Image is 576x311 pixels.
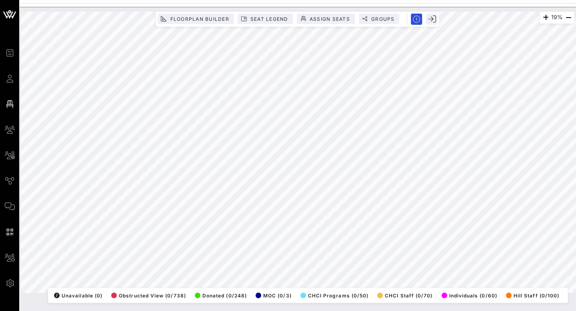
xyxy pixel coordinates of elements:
span: CHCI Staff (0/70) [377,293,432,299]
span: Assign Seats [309,16,350,22]
button: Donated (0/248) [192,290,247,301]
span: Donated (0/248) [195,293,247,299]
button: Seat Legend [238,14,293,24]
button: Hill Staff (0/100) [504,290,559,301]
span: MOC (0/3) [256,293,292,299]
span: Individuals (0/60) [442,293,497,299]
button: CHCI Staff (0/70) [375,290,432,301]
span: Hill Staff (0/100) [506,293,559,299]
button: Obstructed View (0/738) [109,290,186,301]
span: Floorplan Builder [170,16,229,22]
button: Assign Seats [297,14,355,24]
div: / [54,293,60,298]
span: Unavailable (0) [54,293,102,299]
button: Floorplan Builder [158,14,234,24]
button: Groups [359,14,400,24]
div: 19% [540,12,574,24]
button: /Unavailable (0) [52,290,102,301]
button: CHCI Programs (0/50) [298,290,369,301]
button: Individuals (0/60) [439,290,497,301]
button: MOC (0/3) [253,290,292,301]
span: CHCI Programs (0/50) [300,293,369,299]
span: Groups [371,16,395,22]
span: Obstructed View (0/738) [111,293,186,299]
span: Seat Legend [250,16,288,22]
